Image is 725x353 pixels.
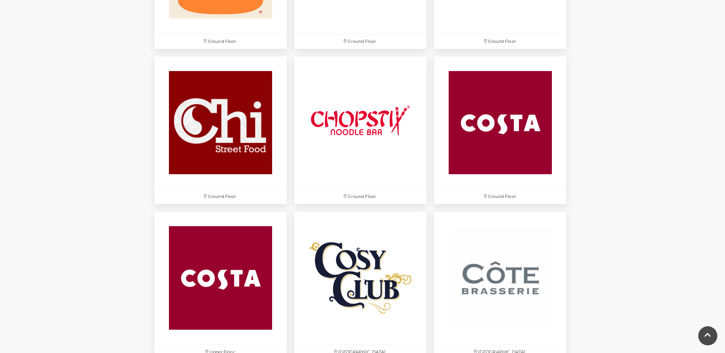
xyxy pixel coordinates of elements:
a: Ground Floor [290,53,430,208]
p: Ground Floor [434,34,566,49]
p: Ground Floor [154,189,287,204]
p: Ground Floor [154,34,287,49]
img: Chi at Festival Place, Basingstoke [154,57,287,189]
a: Chi at Festival Place, Basingstoke Ground Floor [151,53,290,208]
a: Ground Floor [430,53,570,208]
p: Ground Floor [294,189,427,204]
p: Ground Floor [434,189,566,204]
p: Ground Floor [294,34,427,49]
